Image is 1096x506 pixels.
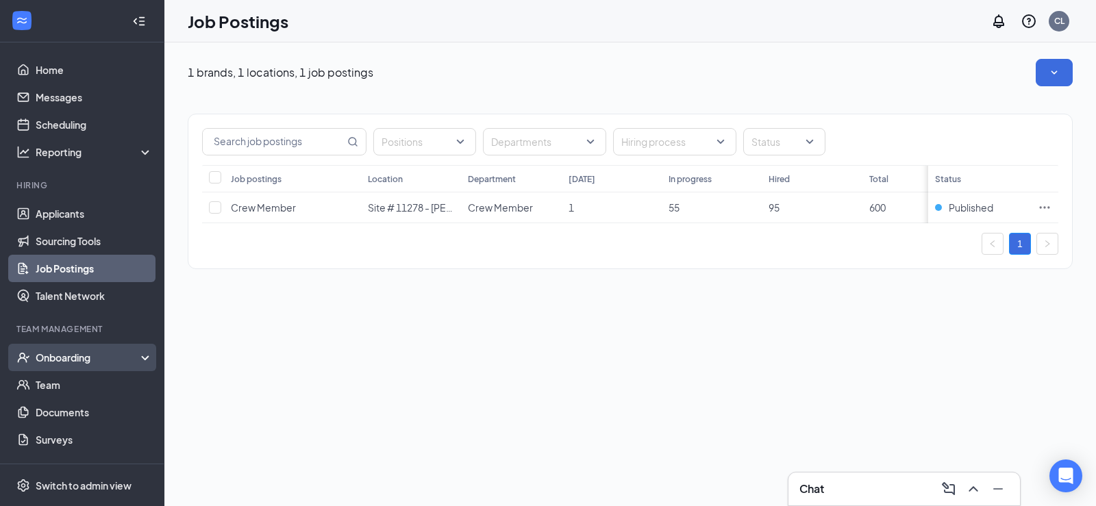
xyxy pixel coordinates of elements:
[231,173,282,185] div: Job postings
[361,192,461,223] td: Site # 11278 - Chamblee Tucker
[16,479,30,492] svg: Settings
[669,201,680,214] span: 55
[36,111,153,138] a: Scheduling
[231,201,296,214] span: Crew Member
[461,192,561,223] td: Crew Member
[928,165,1031,192] th: Status
[36,84,153,111] a: Messages
[132,14,146,28] svg: Collapse
[347,136,358,147] svg: MagnifyingGlass
[1036,233,1058,255] li: Next Page
[562,165,662,192] th: [DATE]
[1038,201,1051,214] svg: Ellipses
[799,481,824,496] h3: Chat
[188,10,288,33] h1: Job Postings
[1021,13,1037,29] svg: QuestionInfo
[368,173,403,185] div: Location
[769,201,780,214] span: 95
[987,478,1009,500] button: Minimize
[16,179,150,191] div: Hiring
[36,145,153,159] div: Reporting
[468,173,516,185] div: Department
[468,201,533,214] span: Crew Member
[941,481,957,497] svg: ComposeMessage
[949,201,993,214] span: Published
[36,371,153,399] a: Team
[36,399,153,426] a: Documents
[991,13,1007,29] svg: Notifications
[36,255,153,282] a: Job Postings
[1010,233,1030,254] a: 1
[15,14,29,27] svg: WorkstreamLogo
[1054,15,1064,27] div: CL
[1036,233,1058,255] button: right
[1009,233,1031,255] li: 1
[36,282,153,309] a: Talent Network
[203,129,345,155] input: Search job postings
[869,201,886,214] span: 600
[938,478,960,500] button: ComposeMessage
[368,201,509,214] span: Site # 11278 - [PERSON_NAME]
[36,56,153,84] a: Home
[16,323,150,335] div: Team Management
[188,65,373,80] p: 1 brands, 1 locations, 1 job postings
[982,233,1004,255] li: Previous Page
[1043,240,1051,248] span: right
[1047,66,1061,79] svg: SmallChevronDown
[36,426,153,453] a: Surveys
[662,165,762,192] th: In progress
[982,233,1004,255] button: left
[862,165,962,192] th: Total
[965,481,982,497] svg: ChevronUp
[762,165,862,192] th: Hired
[1049,459,1082,492] div: Open Intercom Messenger
[36,200,153,227] a: Applicants
[990,481,1006,497] svg: Minimize
[569,201,574,214] span: 1
[36,479,132,492] div: Switch to admin view
[16,145,30,159] svg: Analysis
[1036,59,1073,86] button: SmallChevronDown
[988,240,997,248] span: left
[36,351,141,364] div: Onboarding
[962,478,984,500] button: ChevronUp
[36,227,153,255] a: Sourcing Tools
[16,351,30,364] svg: UserCheck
